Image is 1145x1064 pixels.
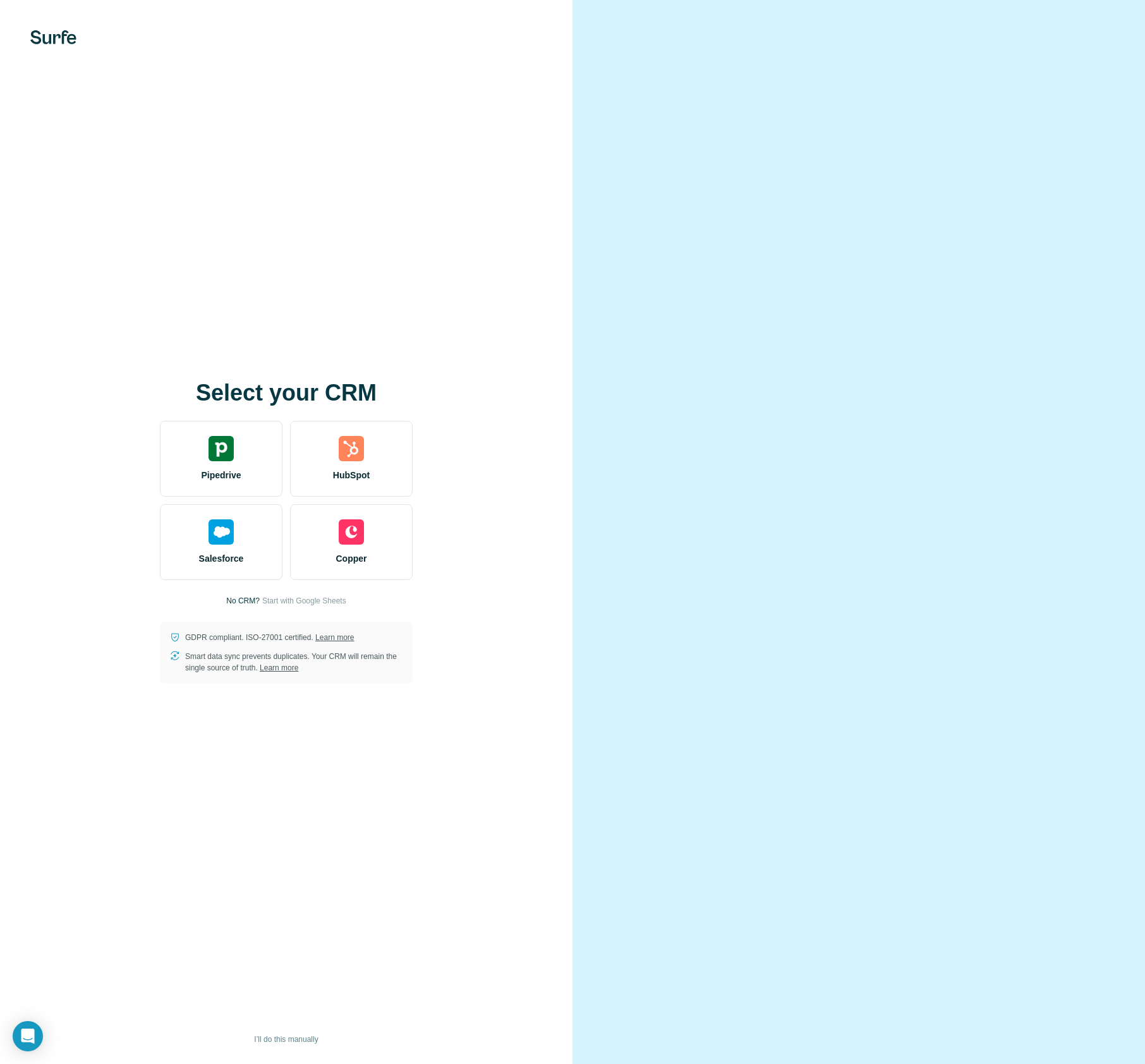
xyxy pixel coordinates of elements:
[185,651,403,674] p: Smart data sync prevents duplicates. Your CRM will remain the single source of truth.
[333,469,370,481] span: HubSpot
[209,436,234,461] img: pipedrive's logo
[201,469,241,481] span: Pipedrive
[336,552,367,565] span: Copper
[160,380,413,406] h1: Select your CRM
[185,632,354,643] p: GDPR compliant. ISO-27001 certified.
[13,1021,43,1051] div: Open Intercom Messenger
[199,552,244,565] span: Salesforce
[315,633,354,642] a: Learn more
[262,595,346,607] button: Start with Google Sheets
[245,1030,327,1049] button: I’ll do this manually
[226,595,260,607] p: No CRM?
[260,663,298,672] a: Learn more
[254,1034,318,1045] span: I’ll do this manually
[339,436,364,461] img: hubspot's logo
[30,30,76,44] img: Surfe's logo
[339,519,364,545] img: copper's logo
[209,519,234,545] img: salesforce's logo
